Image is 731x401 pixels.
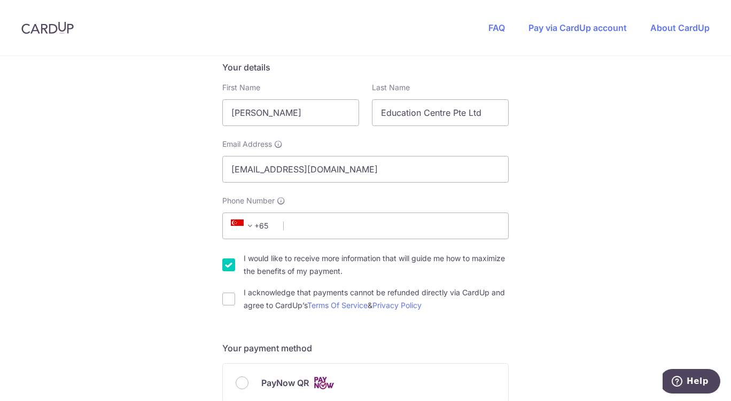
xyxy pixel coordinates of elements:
input: First name [222,99,359,126]
label: I acknowledge that payments cannot be refunded directly via CardUp and agree to CardUp’s & [244,286,509,312]
span: +65 [231,219,256,232]
label: First Name [222,82,260,93]
h5: Your details [222,61,509,74]
a: Pay via CardUp account [528,22,627,33]
a: Terms Of Service [307,301,368,310]
span: Phone Number [222,195,275,206]
a: FAQ [488,22,505,33]
img: CardUp [21,21,74,34]
h5: Your payment method [222,342,509,355]
a: About CardUp [650,22,710,33]
label: I would like to receive more information that will guide me how to maximize the benefits of my pa... [244,252,509,278]
a: Privacy Policy [372,301,422,310]
span: PayNow QR [261,376,309,389]
span: Email Address [222,139,272,150]
span: +65 [228,219,276,232]
img: Cards logo [313,376,335,390]
iframe: Opens a widget where you can find more information [663,369,720,396]
label: Last Name [372,82,410,93]
div: PayNow QR Cards logo [236,376,495,390]
input: Email address [222,156,509,183]
input: Last name [372,99,509,126]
